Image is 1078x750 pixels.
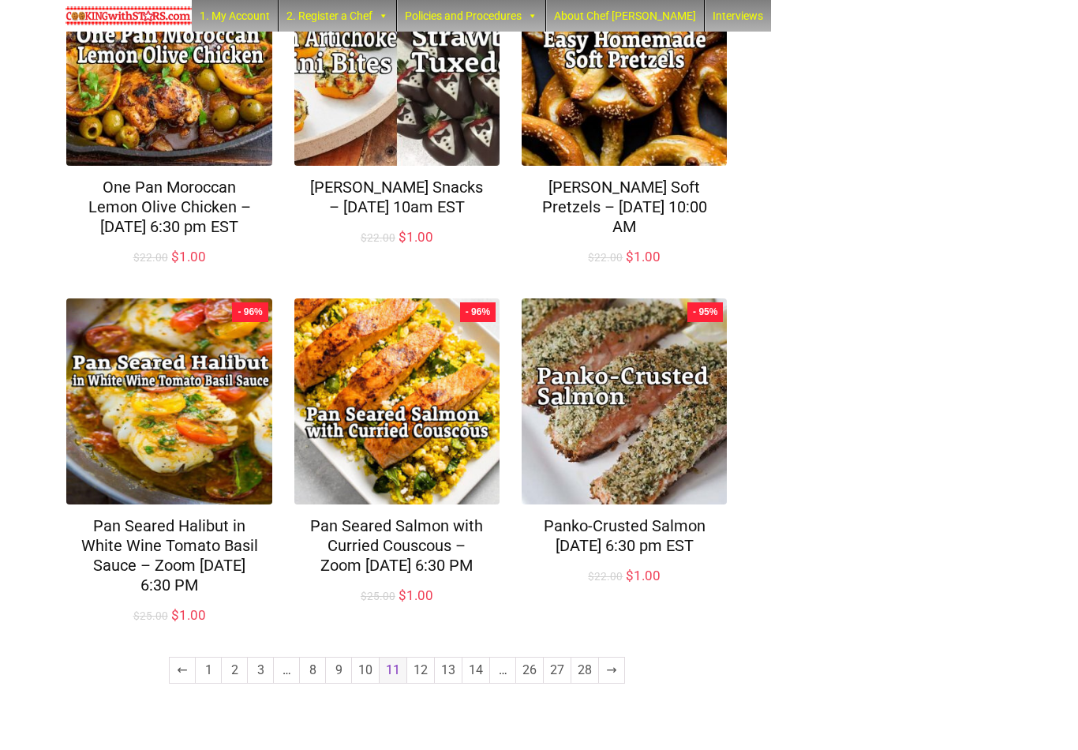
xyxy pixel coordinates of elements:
[588,570,623,583] bdi: 22.00
[170,658,195,683] a: ←
[238,306,262,318] span: - 96%
[66,6,192,25] img: Chef Paula's Cooking With Stars
[588,251,623,264] bdi: 22.00
[326,658,351,683] a: Page 9
[352,658,379,683] a: Page 10
[222,658,247,683] a: Page 2
[588,570,594,583] span: $
[294,298,500,504] img: Pan Seared Salmon with Curried Couscous – Zoom Monday Oct 7 @ 6:30 PM
[599,658,624,683] a: →
[361,590,367,602] span: $
[133,609,168,622] bdi: 25.00
[435,658,462,683] a: Page 13
[399,587,433,603] bdi: 1.00
[399,229,433,245] bdi: 1.00
[399,587,406,603] span: $
[66,298,271,504] img: Pan Seared Halibut in White Wine Tomato Basil Sauce – Zoom Monday Aug 19 @ 6:30 PM
[133,251,140,264] span: $
[626,249,661,264] bdi: 1.00
[171,249,206,264] bdi: 1.00
[310,516,483,575] a: Pan Seared Salmon with Curried Couscous – Zoom [DATE] 6:30 PM
[171,249,179,264] span: $
[542,178,707,236] a: [PERSON_NAME] Soft Pretzels – [DATE] 10:00 AM
[88,178,251,236] a: One Pan Moroccan Lemon Olive Chicken – [DATE] 6:30 pm EST
[380,658,406,683] span: Page 11
[626,249,634,264] span: $
[407,658,434,683] a: Page 12
[626,568,634,583] span: $
[171,607,206,623] bdi: 1.00
[462,658,489,683] a: Page 14
[399,229,406,245] span: $
[544,516,706,555] a: Panko-Crusted Salmon [DATE] 6:30 pm EST
[310,178,483,216] a: [PERSON_NAME] Snacks – [DATE] 10am EST
[133,251,168,264] bdi: 22.00
[571,658,598,683] a: Page 28
[588,251,594,264] span: $
[66,656,728,711] nav: Product Pagination
[693,306,717,318] span: - 95%
[544,658,571,683] a: Page 27
[522,298,727,504] img: Panko-Crusted Salmon Dec.20, 2021 at 6:30 pm EST
[196,658,221,683] a: Page 1
[274,658,299,683] span: …
[626,568,661,583] bdi: 1.00
[516,658,543,683] a: Page 26
[133,609,140,622] span: $
[300,658,325,683] a: Page 8
[361,590,395,602] bdi: 25.00
[361,231,367,244] span: $
[171,607,179,623] span: $
[248,658,273,683] a: Page 3
[361,231,395,244] bdi: 22.00
[490,658,515,683] span: …
[81,516,258,594] a: Pan Seared Halibut in White Wine Tomato Basil Sauce – Zoom [DATE] 6:30 PM
[466,306,490,318] span: - 96%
